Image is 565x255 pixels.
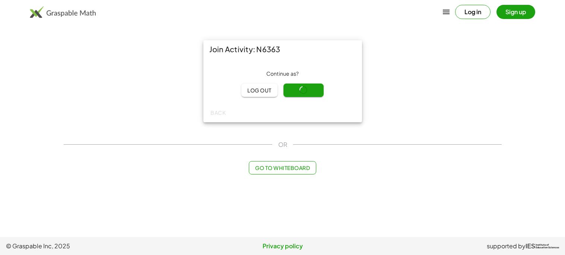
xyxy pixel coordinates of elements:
[496,5,535,19] button: Sign up
[249,161,316,174] button: Go to Whiteboard
[203,40,362,58] div: Join Activity: N6363
[255,164,310,171] span: Go to Whiteboard
[536,244,559,249] span: Institute of Education Sciences
[455,5,491,19] button: Log in
[241,84,277,97] button: Log out
[278,140,287,149] span: OR
[487,242,526,251] span: supported by
[526,243,535,250] span: IES
[209,70,356,78] div: Continue as ?
[526,242,559,251] a: IESInstitute ofEducation Sciences
[190,242,375,251] a: Privacy policy
[247,87,272,94] span: Log out
[6,242,190,251] span: © Graspable Inc, 2025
